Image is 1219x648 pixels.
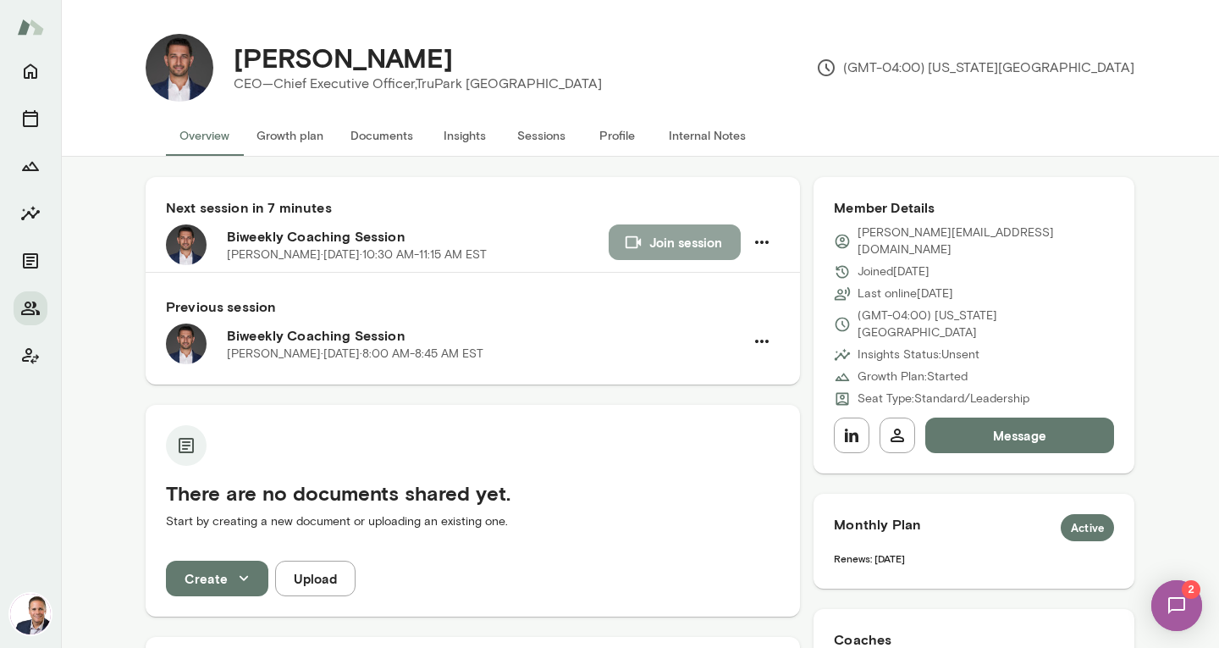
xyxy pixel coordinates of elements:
[655,115,759,156] button: Internal Notes
[275,561,356,596] button: Upload
[579,115,655,156] button: Profile
[227,246,487,263] p: [PERSON_NAME] · [DATE] · 10:30 AM-11:15 AM EST
[166,561,268,596] button: Create
[14,54,47,88] button: Home
[858,224,1114,258] p: [PERSON_NAME][EMAIL_ADDRESS][DOMAIN_NAME]
[227,226,609,246] h6: Biweekly Coaching Session
[14,339,47,373] button: Client app
[925,418,1114,453] button: Message
[234,74,602,94] p: CEO—Chief Executive Officer, TruPark [GEOGRAPHIC_DATA]
[166,513,780,530] p: Start by creating a new document or uploading an existing one.
[858,307,1114,341] p: (GMT-04:00) [US_STATE][GEOGRAPHIC_DATA]
[166,115,243,156] button: Overview
[337,115,427,156] button: Documents
[858,368,968,385] p: Growth Plan: Started
[14,244,47,278] button: Documents
[834,552,905,564] span: Renews: [DATE]
[227,346,483,363] p: [PERSON_NAME] · [DATE] · 8:00 AM-8:45 AM EST
[10,594,51,634] img: Jon Fraser
[166,296,780,317] h6: Previous session
[503,115,579,156] button: Sessions
[14,149,47,183] button: Growth Plan
[816,58,1134,78] p: (GMT-04:00) [US_STATE][GEOGRAPHIC_DATA]
[858,285,953,302] p: Last online [DATE]
[609,224,741,260] button: Join session
[834,514,1114,541] h6: Monthly Plan
[14,102,47,136] button: Sessions
[166,479,780,507] h5: There are no documents shared yet.
[427,115,503,156] button: Insights
[14,197,47,230] button: Insights
[17,11,44,43] img: Mento
[227,325,744,346] h6: Biweekly Coaching Session
[1061,520,1114,537] span: Active
[234,42,453,74] h4: [PERSON_NAME]
[858,390,1029,407] p: Seat Type: Standard/Leadership
[243,115,337,156] button: Growth plan
[858,346,979,363] p: Insights Status: Unsent
[166,197,780,218] h6: Next session in 7 minutes
[146,34,213,102] img: Aaron Alamary
[14,291,47,325] button: Members
[858,263,929,280] p: Joined [DATE]
[834,197,1114,218] h6: Member Details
